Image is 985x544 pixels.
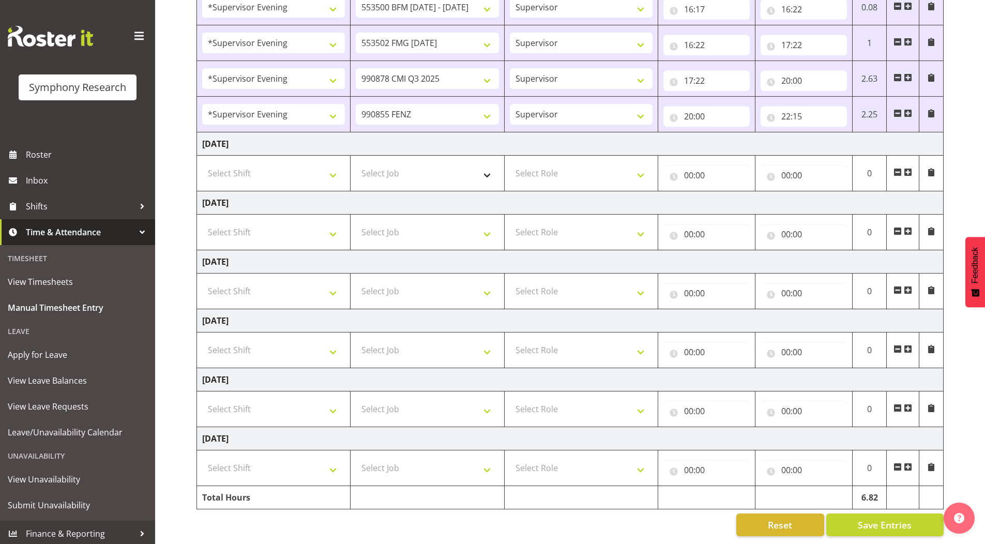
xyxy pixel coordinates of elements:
a: View Leave Balances [3,368,153,394]
div: Timesheet [3,248,153,269]
img: Rosterit website logo [8,26,93,47]
td: [DATE] [197,368,944,391]
div: Symphony Research [29,80,126,95]
a: Submit Unavailability [3,492,153,518]
input: Click to select... [761,401,847,421]
input: Click to select... [761,106,847,127]
input: Click to select... [761,224,847,245]
input: Click to select... [663,224,750,245]
span: View Leave Balances [8,373,147,388]
a: Apply for Leave [3,342,153,368]
td: 1 [852,25,887,61]
input: Click to select... [663,283,750,304]
td: 0 [852,156,887,191]
input: Click to select... [663,106,750,127]
a: Leave/Unavailability Calendar [3,419,153,445]
td: 0 [852,391,887,427]
a: View Leave Requests [3,394,153,419]
span: Manual Timesheet Entry [8,300,147,315]
td: 0 [852,274,887,309]
div: Leave [3,321,153,342]
span: Submit Unavailability [8,497,147,513]
span: Apply for Leave [8,347,147,362]
input: Click to select... [761,342,847,362]
input: Click to select... [663,70,750,91]
span: View Leave Requests [8,399,147,414]
span: Leave/Unavailability Calendar [8,425,147,440]
span: Roster [26,147,150,162]
span: View Unavailability [8,472,147,487]
a: View Unavailability [3,466,153,492]
span: Shifts [26,199,134,214]
input: Click to select... [663,165,750,186]
input: Click to select... [761,283,847,304]
td: 6.82 [852,486,887,509]
img: help-xxl-2.png [954,513,964,523]
button: Feedback - Show survey [965,237,985,307]
button: Reset [736,513,824,536]
td: 0 [852,450,887,486]
a: View Timesheets [3,269,153,295]
span: View Timesheets [8,274,147,290]
span: Time & Attendance [26,224,134,240]
input: Click to select... [663,401,750,421]
td: 2.25 [852,97,887,132]
td: Total Hours [197,486,351,509]
span: Save Entries [858,518,912,532]
div: Unavailability [3,445,153,466]
td: 0 [852,215,887,250]
input: Click to select... [663,460,750,480]
input: Click to select... [761,165,847,186]
td: 2.63 [852,61,887,97]
td: [DATE] [197,250,944,274]
input: Click to select... [663,35,750,55]
td: [DATE] [197,191,944,215]
span: Reset [768,518,792,532]
input: Click to select... [761,70,847,91]
input: Click to select... [761,35,847,55]
a: Manual Timesheet Entry [3,295,153,321]
td: [DATE] [197,427,944,450]
span: Finance & Reporting [26,526,134,541]
button: Save Entries [826,513,944,536]
span: Feedback [971,247,980,283]
td: [DATE] [197,132,944,156]
td: [DATE] [197,309,944,333]
input: Click to select... [663,342,750,362]
input: Click to select... [761,460,847,480]
td: 0 [852,333,887,368]
span: Inbox [26,173,150,188]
